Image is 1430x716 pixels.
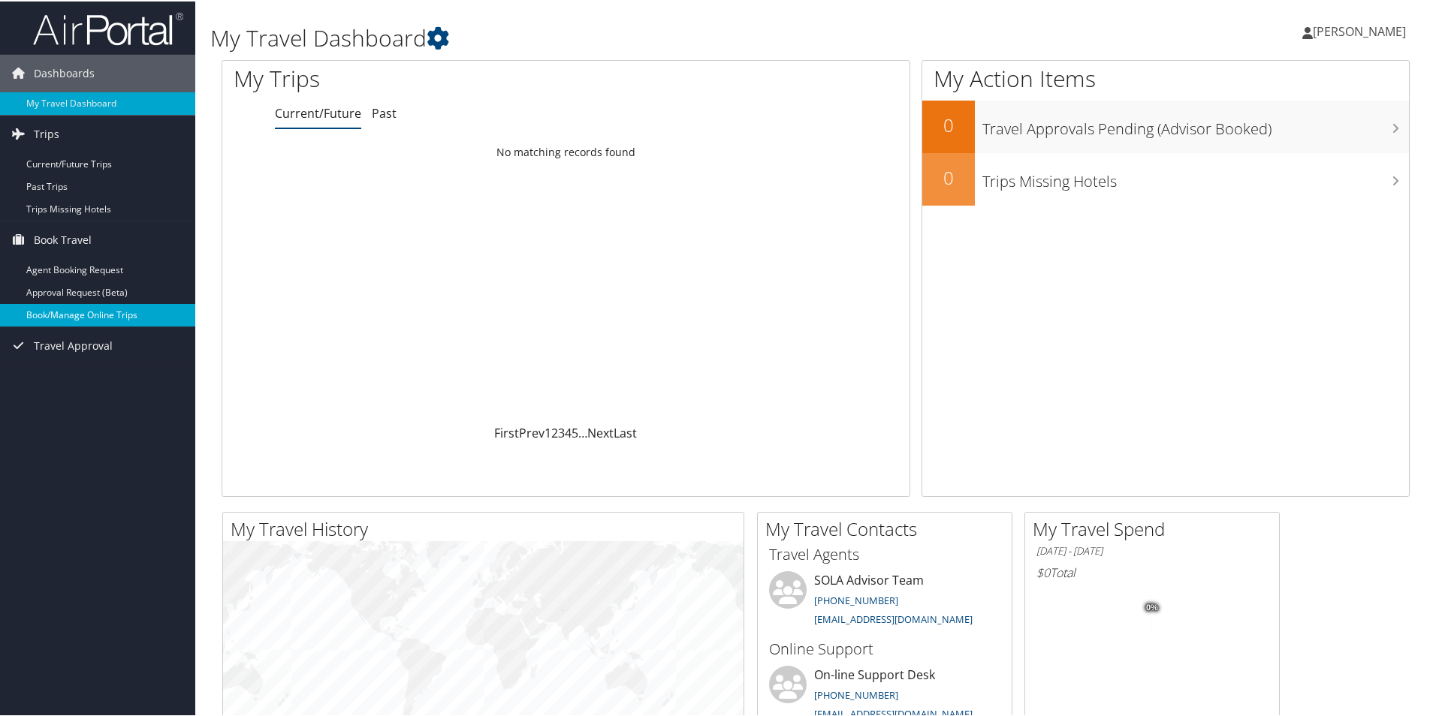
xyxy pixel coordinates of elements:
[34,53,95,91] span: Dashboards
[1036,563,1268,579] h6: Total
[769,543,1000,564] h3: Travel Agents
[234,62,612,93] h1: My Trips
[922,152,1409,204] a: 0Trips Missing Hotels
[222,137,910,164] td: No matching records found
[565,423,572,440] a: 4
[572,423,578,440] a: 5
[1146,602,1158,611] tspan: 0%
[372,104,397,120] a: Past
[578,423,587,440] span: …
[1036,563,1050,579] span: $0
[34,326,113,363] span: Travel Approval
[614,423,637,440] a: Last
[765,515,1012,540] h2: My Travel Contacts
[210,21,1018,53] h1: My Travel Dashboard
[1036,543,1268,557] h6: [DATE] - [DATE]
[519,423,545,440] a: Prev
[558,423,565,440] a: 3
[922,111,975,137] h2: 0
[34,220,92,257] span: Book Travel
[494,423,519,440] a: First
[33,10,183,45] img: airportal-logo.png
[1313,22,1406,38] span: [PERSON_NAME]
[551,423,558,440] a: 2
[814,687,898,700] a: [PHONE_NUMBER]
[769,637,1000,658] h3: Online Support
[587,423,614,440] a: Next
[275,104,361,120] a: Current/Future
[982,162,1409,191] h3: Trips Missing Hotels
[34,114,59,152] span: Trips
[1302,8,1421,53] a: [PERSON_NAME]
[545,423,551,440] a: 1
[231,515,744,540] h2: My Travel History
[1033,515,1279,540] h2: My Travel Spend
[922,164,975,189] h2: 0
[982,110,1409,138] h3: Travel Approvals Pending (Advisor Booked)
[762,570,1008,631] li: SOLA Advisor Team
[814,611,973,624] a: [EMAIL_ADDRESS][DOMAIN_NAME]
[922,62,1409,93] h1: My Action Items
[814,592,898,606] a: [PHONE_NUMBER]
[922,99,1409,152] a: 0Travel Approvals Pending (Advisor Booked)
